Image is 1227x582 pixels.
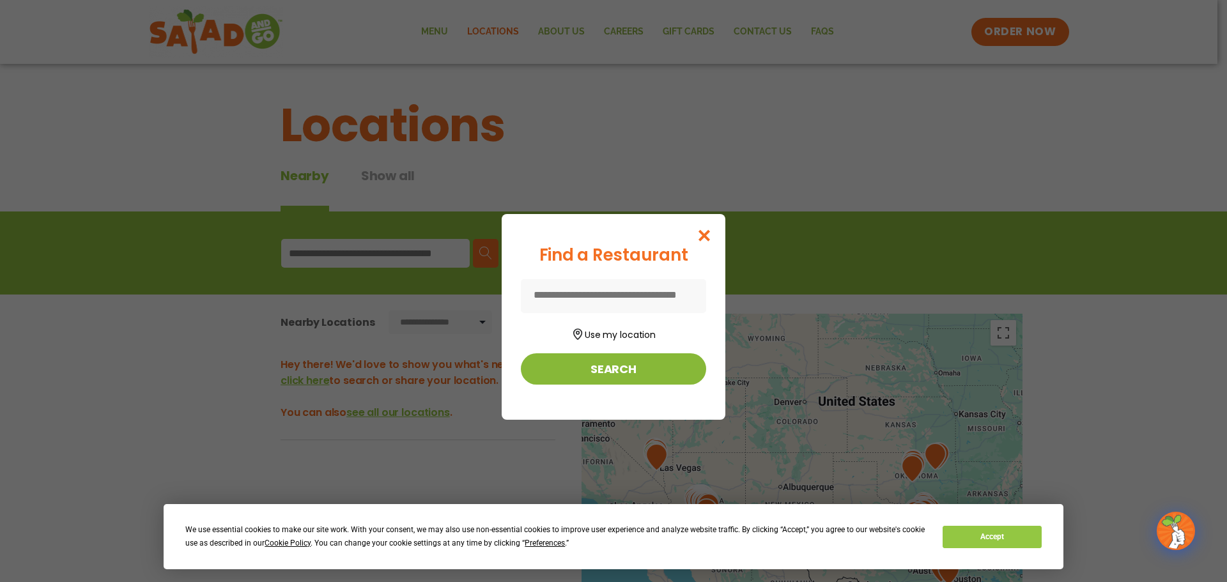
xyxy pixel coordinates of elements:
span: Cookie Policy [265,539,311,548]
button: Search [521,353,706,385]
button: Close modal [684,214,725,257]
button: Accept [943,526,1041,548]
span: Preferences [525,539,565,548]
button: Use my location [521,325,706,342]
img: wpChatIcon [1158,513,1194,549]
div: Find a Restaurant [521,243,706,268]
div: We use essential cookies to make our site work. With your consent, we may also use non-essential ... [185,523,927,550]
div: Cookie Consent Prompt [164,504,1063,569]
